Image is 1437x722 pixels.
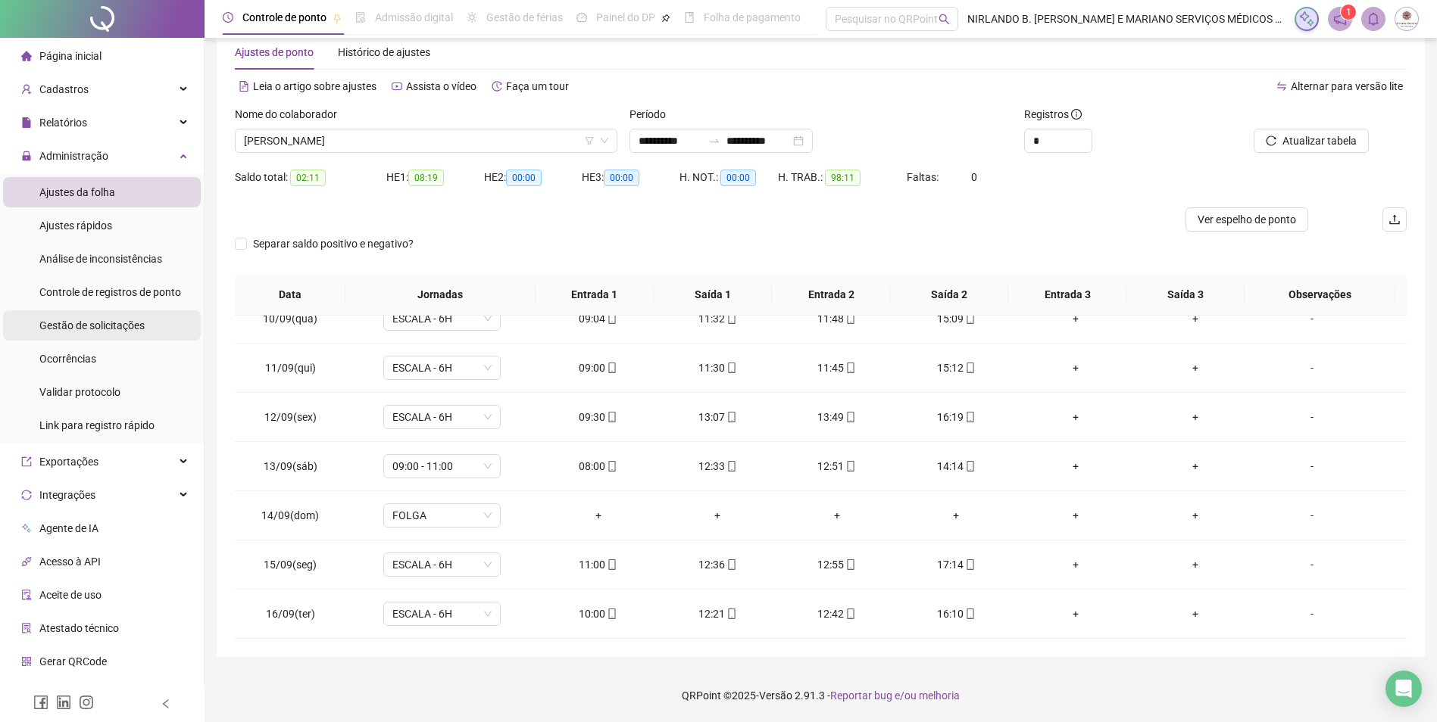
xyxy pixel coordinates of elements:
[909,359,1004,376] div: 15:12
[235,46,314,58] span: Ajustes de ponto
[725,461,737,471] span: mobile
[576,12,587,23] span: dashboard
[964,559,976,570] span: mobile
[355,12,366,23] span: file-done
[1148,310,1243,327] div: +
[1267,556,1357,573] div: -
[1071,109,1082,120] span: info-circle
[392,602,492,625] span: ESCALA - 6H
[708,135,720,147] span: swap-right
[1148,409,1243,425] div: +
[1385,671,1422,707] div: Open Intercom Messenger
[392,553,492,576] span: ESCALA - 6H
[1267,605,1357,622] div: -
[720,170,756,186] span: 00:00
[1267,310,1357,327] div: -
[205,669,1437,722] footer: QRPoint © 2025 - 2.91.3 -
[596,11,655,23] span: Painel do DP
[21,623,32,633] span: solution
[392,406,492,428] span: ESCALA - 6H
[605,608,617,619] span: mobile
[1008,274,1126,316] th: Entrada 3
[684,12,695,23] span: book
[392,504,492,527] span: FOLGA
[1028,409,1123,425] div: +
[679,169,778,186] div: H. NOT.:
[844,559,856,570] span: mobile
[1267,458,1357,475] div: -
[551,409,646,425] div: 09:30
[708,135,720,147] span: to
[964,608,976,619] span: mobile
[670,310,765,327] div: 11:32
[725,559,737,570] span: mobile
[242,11,326,23] span: Controle de ponto
[789,359,885,376] div: 11:45
[1028,458,1123,475] div: +
[605,412,617,422] span: mobile
[21,456,32,467] span: export
[392,81,402,92] span: youtube
[789,507,885,524] div: +
[725,313,737,324] span: mobile
[1148,458,1243,475] div: +
[1266,135,1276,146] span: reload
[39,353,96,365] span: Ocorrências
[789,605,885,622] div: 12:42
[223,12,233,23] span: clock-circle
[1395,8,1418,30] img: 19775
[406,80,476,92] span: Assista o vídeo
[345,274,536,316] th: Jornadas
[39,83,89,95] span: Cadastros
[392,307,492,330] span: ESCALA - 6H
[670,359,765,376] div: 11:30
[244,129,608,152] span: TAYNA MARCAL SEIXAS
[1267,359,1357,376] div: -
[253,80,376,92] span: Leia o artigo sobre ajustes
[39,419,155,431] span: Link para registro rápido
[670,458,765,475] div: 12:33
[551,507,646,524] div: +
[39,319,145,331] span: Gestão de solicitações
[39,522,98,534] span: Agente de IA
[1186,207,1308,232] button: Ver espelho de ponto
[844,461,856,471] span: mobile
[21,656,32,667] span: qrcode
[551,310,646,327] div: 09:04
[239,81,249,92] span: file-text
[670,605,765,622] div: 12:21
[161,699,171,709] span: left
[467,12,477,23] span: sun
[789,310,885,327] div: 11:48
[967,11,1285,27] span: NIRLANDO B. [PERSON_NAME] E MARIANO SERVIÇOS MÉDICOS LTDA
[551,556,646,573] div: 11:00
[39,117,87,129] span: Relatórios
[844,608,856,619] span: mobile
[909,507,1004,524] div: +
[408,170,444,186] span: 08:19
[1148,556,1243,573] div: +
[1267,409,1357,425] div: -
[604,170,639,186] span: 00:00
[39,219,112,232] span: Ajustes rápidos
[235,274,345,316] th: Data
[1367,12,1380,26] span: bell
[1148,359,1243,376] div: +
[600,136,609,145] span: down
[56,695,71,710] span: linkedin
[21,556,32,567] span: api
[964,313,976,324] span: mobile
[264,411,317,423] span: 12/09(sex)
[247,235,420,252] span: Separar saldo positivo e negativo?
[375,11,453,23] span: Admissão digital
[486,11,563,23] span: Gestão de férias
[39,556,101,568] span: Acesso à API
[39,150,108,162] span: Administração
[39,286,181,298] span: Controle de registros de ponto
[492,81,502,92] span: history
[789,409,885,425] div: 13:49
[789,458,885,475] div: 12:51
[778,169,907,186] div: H. TRAB.:
[654,274,772,316] th: Saída 1
[39,655,107,668] span: Gerar QRCode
